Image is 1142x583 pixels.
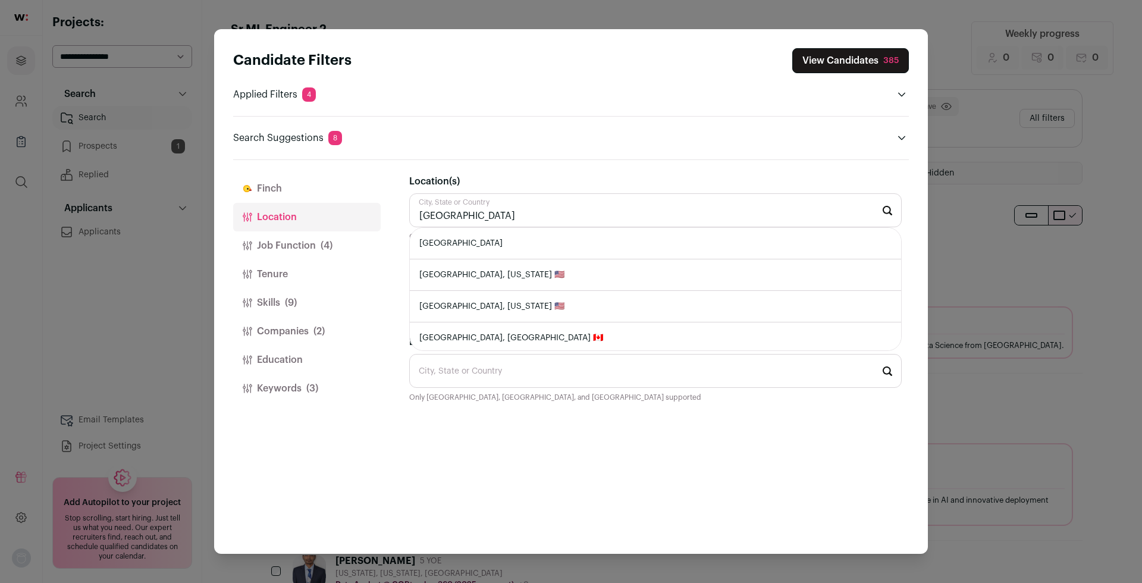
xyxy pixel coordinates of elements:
[233,346,381,374] button: Education
[233,317,381,346] button: Companies(2)
[233,289,381,317] button: Skills(9)
[792,48,909,73] button: Close search preferences
[409,232,701,242] span: Only [GEOGRAPHIC_DATA], [GEOGRAPHIC_DATA], and [GEOGRAPHIC_DATA] supported
[306,381,318,396] span: (3)
[233,174,381,203] button: Finch
[233,54,352,68] strong: Candidate Filters
[410,322,901,354] li: [GEOGRAPHIC_DATA], [GEOGRAPHIC_DATA] 🇨🇦
[409,174,460,189] label: Location(s)
[285,296,297,310] span: (9)
[233,260,381,289] button: Tenure
[233,231,381,260] button: Job Function(4)
[409,193,902,227] input: Start typing...
[410,228,901,259] li: [GEOGRAPHIC_DATA]
[410,259,901,291] li: [GEOGRAPHIC_DATA], [US_STATE] 🇺🇸
[313,324,325,338] span: (2)
[409,354,902,388] input: Start typing...
[883,55,899,67] div: 385
[321,239,332,253] span: (4)
[233,87,316,102] p: Applied Filters
[302,87,316,102] span: 4
[409,335,491,349] label: Exclude Locations
[409,393,701,402] span: Only [GEOGRAPHIC_DATA], [GEOGRAPHIC_DATA], and [GEOGRAPHIC_DATA] supported
[233,131,342,145] p: Search Suggestions
[233,374,381,403] button: Keywords(3)
[328,131,342,145] span: 8
[410,291,901,322] li: [GEOGRAPHIC_DATA], [US_STATE] 🇺🇸
[895,87,909,102] button: Open applied filters
[233,203,381,231] button: Location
